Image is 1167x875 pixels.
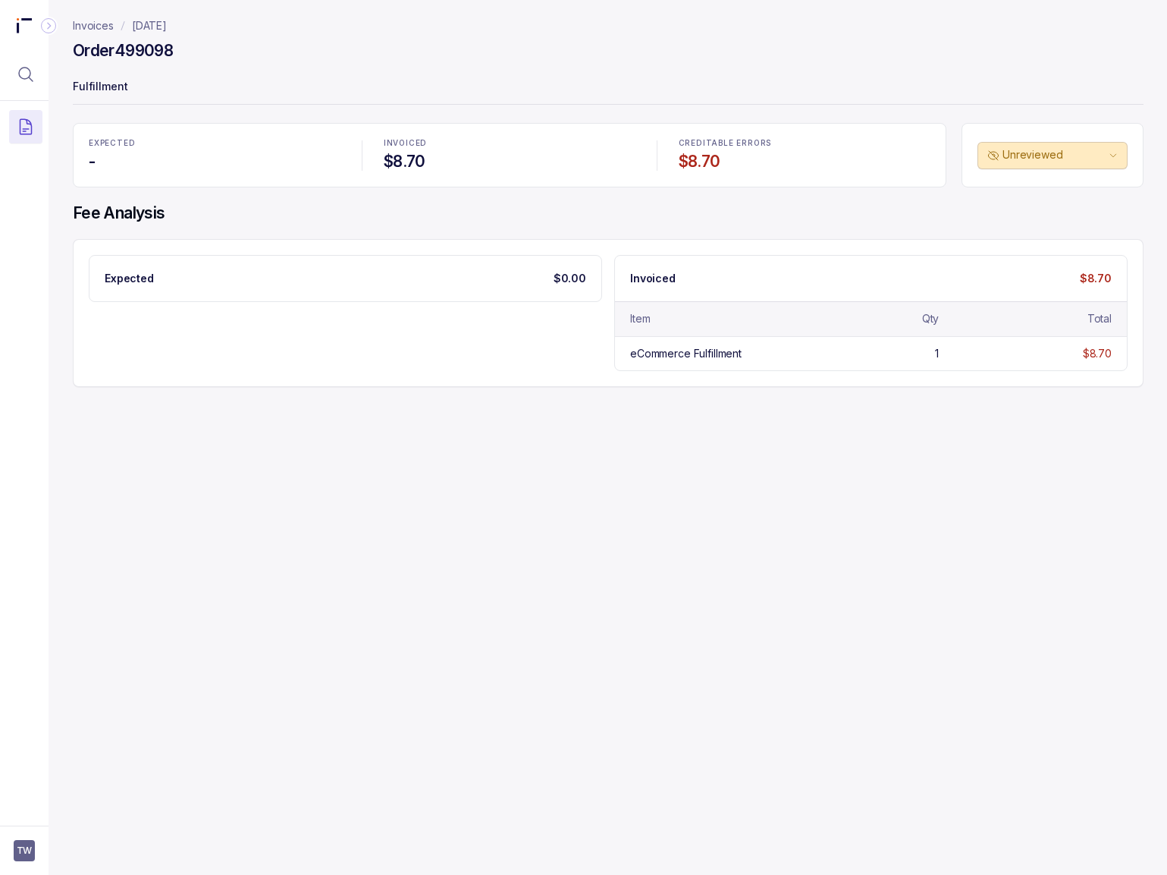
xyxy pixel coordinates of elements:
[39,17,58,35] div: Collapse Icon
[554,271,586,286] p: $0.00
[73,40,173,61] h4: Order 499098
[977,142,1128,169] button: Unreviewed
[73,73,1143,103] p: Fulfillment
[9,110,42,143] button: Menu Icon Button DocumentTextIcon
[384,151,635,172] h4: $8.70
[1080,271,1112,286] p: $8.70
[132,18,167,33] a: [DATE]
[630,271,676,286] p: Invoiced
[14,840,35,861] button: User initials
[73,18,167,33] nav: breadcrumb
[89,151,340,172] h4: -
[89,139,340,148] p: EXPECTED
[679,139,930,148] p: CREDITABLE ERRORS
[935,346,939,361] div: 1
[630,346,742,361] div: eCommerce Fulfillment
[1083,346,1112,361] div: $8.70
[630,311,650,326] div: Item
[922,311,940,326] div: Qty
[9,58,42,91] button: Menu Icon Button MagnifyingGlassIcon
[73,203,1143,224] h4: Fee Analysis
[384,139,635,148] p: INVOICED
[1087,311,1112,326] div: Total
[73,18,114,33] a: Invoices
[105,271,154,286] p: Expected
[1002,147,1106,162] p: Unreviewed
[679,151,930,172] h4: $8.70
